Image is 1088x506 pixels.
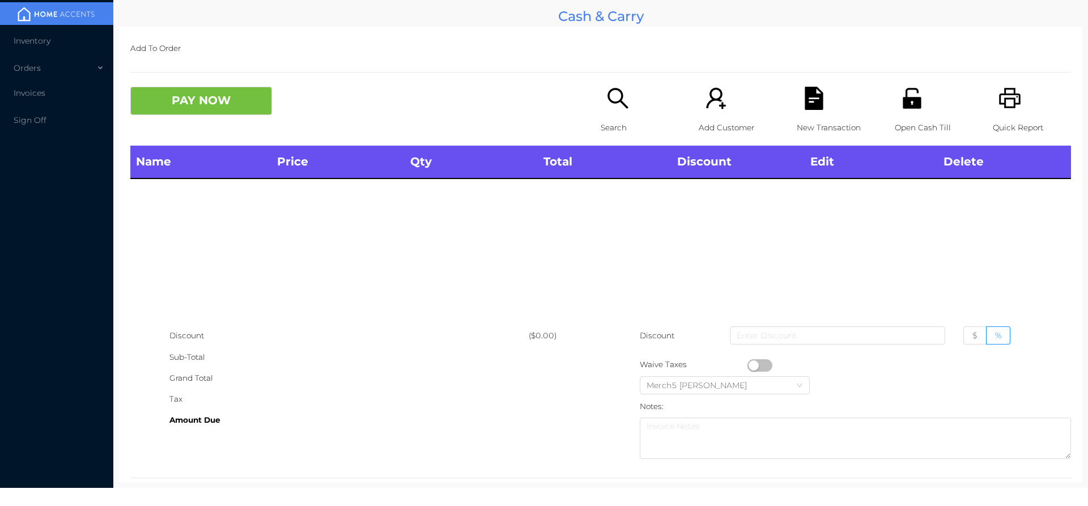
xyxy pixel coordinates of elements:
div: Amount Due [169,410,529,431]
p: Quick Report [993,117,1071,138]
p: Add Customer [699,117,777,138]
p: New Transaction [797,117,875,138]
th: Discount [671,146,805,178]
th: Delete [938,146,1071,178]
span: % [995,330,1001,341]
i: icon: printer [998,87,1022,110]
i: icon: search [606,87,630,110]
th: Edit [805,146,938,178]
span: Inventory [14,36,50,46]
button: PAY NOW [130,87,272,115]
p: Discount [640,325,675,346]
th: Name [130,146,271,178]
th: Total [538,146,671,178]
div: Sub-Total [169,347,529,368]
img: mainBanner [14,6,99,23]
i: icon: file-text [802,87,826,110]
th: Qty [405,146,538,178]
span: Sign Off [14,115,46,125]
th: Price [271,146,405,178]
div: ($0.00) [529,325,601,346]
div: Grand Total [169,368,529,389]
p: Search [601,117,679,138]
i: icon: unlock [900,87,924,110]
div: Waive Taxes [640,354,747,375]
p: Open Cash Till [895,117,973,138]
p: Add To Order [130,38,1071,59]
div: Tax [169,389,529,410]
div: Discount [169,325,529,346]
label: Notes: [640,402,664,411]
i: icon: down [796,382,803,390]
i: icon: user-add [704,87,728,110]
span: Invoices [14,88,45,98]
input: Enter Discount [730,326,945,345]
div: Merch5 Lawrence [647,377,758,394]
div: Cash & Carry [119,6,1082,27]
span: $ [972,330,977,341]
